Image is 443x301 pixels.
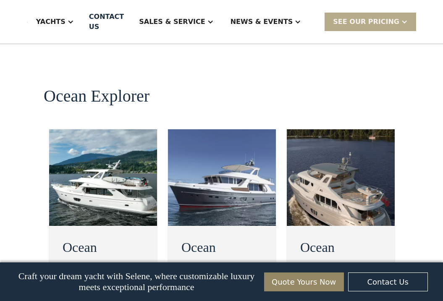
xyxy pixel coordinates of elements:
[49,129,157,226] img: ocean going trawler
[36,17,66,27] div: Yachts
[15,271,257,293] p: Craft your dream yacht with Selene, where customizable luxury meets exceptional performance
[333,17,399,27] div: SEE Our Pricing
[131,5,222,39] div: Sales & Service
[300,237,381,277] a: Ocean Explorer 78
[325,13,416,31] div: SEE Our Pricing
[287,129,395,226] img: ocean going trawler
[139,17,205,27] div: Sales & Service
[264,272,344,291] a: Quote Yours Now
[28,5,82,39] div: Yachts
[348,272,428,291] a: Contact Us
[181,237,262,277] a: Ocean Explorer 72
[63,237,144,277] a: Ocean Explorer 60
[89,12,124,32] div: Contact US
[222,5,310,39] div: News & EVENTS
[44,87,149,105] h2: Ocean Explorer
[168,129,276,226] img: ocean going trawler
[231,17,293,27] div: News & EVENTS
